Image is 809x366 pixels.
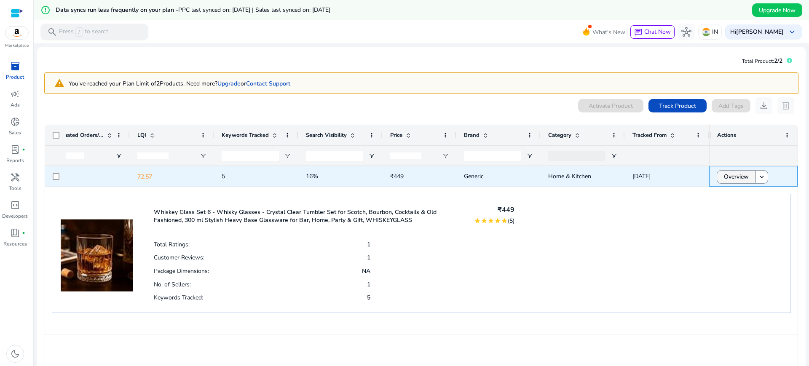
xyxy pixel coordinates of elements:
span: (5) [508,217,514,225]
span: handyman [10,172,20,182]
p: 5 [367,294,370,302]
span: Upgrade Now [759,6,796,15]
p: 1 [367,254,370,262]
p: 72.57 [137,168,206,185]
img: 415iqgFuNrL._SS100_.jpg [61,203,133,291]
p: Total Ratings: [154,240,190,248]
button: hub [678,24,695,40]
p: Hi [730,29,784,35]
button: Open Filter Menu [442,152,449,159]
span: 16% [306,172,318,180]
span: What's New [592,25,625,40]
p: NA [362,267,370,275]
span: or [217,80,246,88]
span: lab_profile [10,144,20,155]
mat-icon: star [501,217,508,224]
p: Sales [9,129,21,136]
span: code_blocks [10,200,20,210]
p: Customer Reviews: [154,254,204,262]
mat-icon: star [488,217,494,224]
p: Developers [2,212,28,220]
h4: ₹449 [474,206,514,214]
span: 5 [222,172,225,180]
p: Keywords Tracked: [154,294,203,302]
span: donut_small [10,117,20,127]
mat-icon: star [474,217,481,224]
h5: Data syncs run less frequently on your plan - [56,7,330,14]
span: campaign [10,89,20,99]
a: Upgrade [217,80,241,88]
span: inventory_2 [10,61,20,71]
button: download [755,97,772,114]
span: / [75,27,83,37]
mat-icon: star [494,217,501,224]
p: Ads [11,101,20,109]
mat-icon: star [481,217,488,224]
span: Price [390,131,402,139]
p: Tools [9,184,21,192]
input: Search Visibility Filter Input [306,151,363,161]
span: Actions [717,131,736,139]
button: Overview [717,170,756,184]
span: ₹449 [390,172,404,180]
span: chat [634,28,643,37]
p: Product [6,73,24,81]
span: fiber_manual_record [22,148,25,151]
p: Package Dimensions: [154,267,209,275]
p: Press to search [59,27,109,37]
span: [DATE] [632,172,651,180]
b: [PERSON_NAME] [736,28,784,36]
span: Total Product: [742,58,774,64]
button: Open Filter Menu [611,152,617,159]
span: Overview [724,168,749,185]
span: download [759,101,769,111]
img: in.svg [702,28,710,36]
button: Open Filter Menu [284,152,291,159]
p: 1 [367,281,370,289]
span: search [47,27,57,37]
span: hub [681,27,691,37]
span: LQI [137,131,146,139]
input: Keywords Tracked Filter Input [222,151,279,161]
span: Keywords Tracked [222,131,269,139]
input: Brand Filter Input [464,151,521,161]
button: Open Filter Menu [115,152,122,159]
span: fiber_manual_record [22,231,25,235]
p: No. of Sellers: [154,281,191,289]
span: Generic [464,172,483,180]
p: Marketplace [5,43,29,49]
p: 1 [367,240,370,248]
mat-icon: error_outline [40,5,51,15]
span: 2/2 [774,57,782,65]
button: chatChat Now [630,25,675,39]
button: Upgrade Now [752,3,802,17]
span: Track Product [659,102,696,110]
button: Open Filter Menu [526,152,533,159]
span: Brand [464,131,480,139]
span: Estimated Orders/Day [53,131,104,139]
p: IN [712,24,718,39]
p: You've reached your Plan Limit of Products. Need more? [69,79,290,88]
p: Reports [6,157,24,164]
span: Home & Kitchen [548,172,591,180]
span: Chat Now [644,28,671,36]
span: keyboard_arrow_down [787,27,797,37]
span: book_4 [10,228,20,238]
mat-icon: keyboard_arrow_down [758,173,766,181]
a: Contact Support [246,80,290,88]
span: PPC last synced on: [DATE] | Sales last synced on: [DATE] [178,6,330,14]
span: Search Visibility [306,131,347,139]
button: Track Product [648,99,707,112]
b: 2 [156,80,160,88]
p: Resources [3,240,27,248]
button: Open Filter Menu [200,152,206,159]
span: Category [548,131,571,139]
mat-icon: warning [48,76,69,91]
span: dark_mode [10,349,20,359]
span: Tracked From [632,131,667,139]
button: Open Filter Menu [368,152,375,159]
p: Whiskey Glass Set 6 - Whisky Glasses - Crystal Clear Tumbler Set for Scotch, Bourbon, Cocktails &... [154,208,463,224]
img: amazon.svg [5,27,28,39]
